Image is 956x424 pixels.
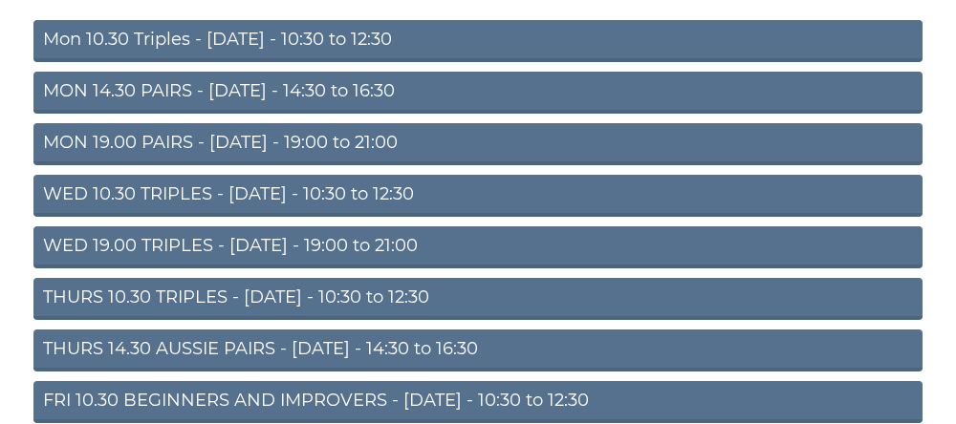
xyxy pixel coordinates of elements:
a: WED 19.00 TRIPLES - [DATE] - 19:00 to 21:00 [33,226,923,268]
a: MON 14.30 PAIRS - [DATE] - 14:30 to 16:30 [33,72,923,114]
a: Mon 10.30 Triples - [DATE] - 10:30 to 12:30 [33,20,923,62]
a: THURS 10.30 TRIPLES - [DATE] - 10:30 to 12:30 [33,278,923,320]
a: MON 19.00 PAIRS - [DATE] - 19:00 to 21:00 [33,123,923,165]
a: WED 10.30 TRIPLES - [DATE] - 10:30 to 12:30 [33,175,923,217]
a: THURS 14.30 AUSSIE PAIRS - [DATE] - 14:30 to 16:30 [33,329,923,371]
a: FRI 10.30 BEGINNERS AND IMPROVERS - [DATE] - 10:30 to 12:30 [33,381,923,423]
